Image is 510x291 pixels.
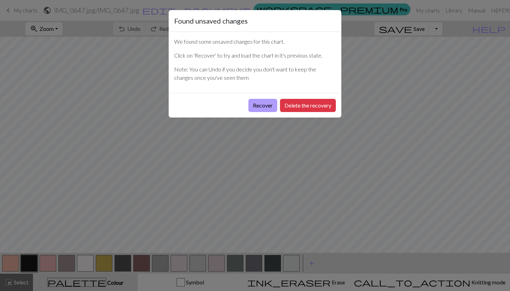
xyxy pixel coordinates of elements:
[248,99,277,112] button: Recover
[174,51,336,60] p: Click on 'Recover' to try and load the chart in it's previous state.
[174,65,336,82] p: Note: You can Undo if you decide you don't want to keep the changes once you've seen them
[174,37,336,46] p: We found some unsaved changes for this chart.
[280,99,336,112] button: Delete the recovery
[174,16,248,26] h5: Found unsaved changes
